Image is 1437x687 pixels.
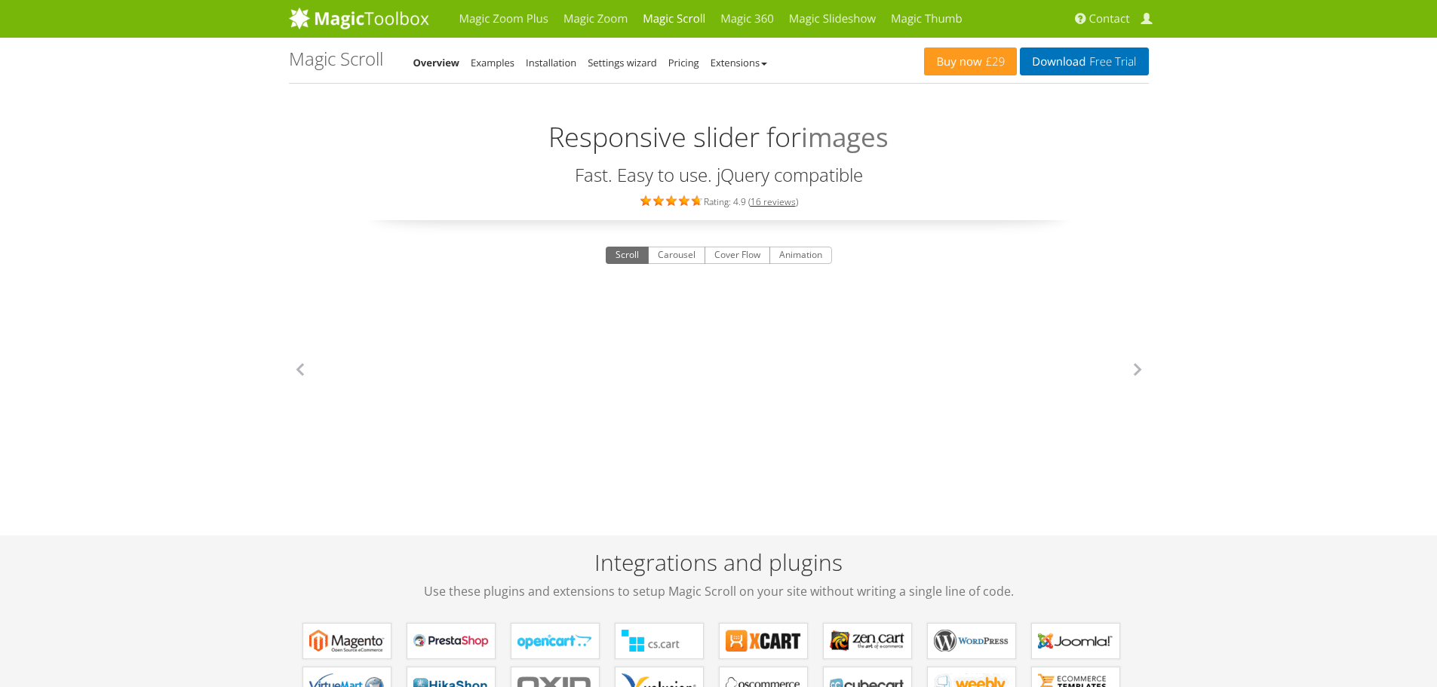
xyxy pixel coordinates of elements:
a: Magic Scroll for WordPress [927,623,1016,659]
a: Magic Scroll for X-Cart [719,623,808,659]
h2: Integrations and plugins [289,550,1149,600]
b: Magic Scroll for Magento [309,630,385,652]
b: Magic Scroll for CS-Cart [622,630,697,652]
a: 16 reviews [751,195,796,208]
a: DownloadFree Trial [1020,48,1148,75]
a: Magic Scroll for Zen Cart [823,623,912,659]
span: Free Trial [1085,56,1136,68]
a: Magic Scroll for OpenCart [511,623,600,659]
b: Magic Scroll for Zen Cart [830,630,905,652]
a: Magic Scroll for PrestaShop [407,623,496,659]
a: Magic Scroll for Joomla [1031,623,1120,659]
span: Use these plugins and extensions to setup Magic Scroll on your site without writing a single line... [289,582,1149,600]
a: Magic Scroll for CS-Cart [615,623,704,659]
img: MagicToolbox.com - Image tools for your website [289,7,429,29]
a: Magic Scroll for Magento [302,623,391,659]
b: Magic Scroll for Joomla [1038,630,1113,652]
h1: Magic Scroll [289,49,383,69]
span: Contact [1089,11,1130,26]
h2: Responsive slider for [289,103,1149,158]
a: Buy now£29 [924,48,1017,75]
a: Extensions [711,56,767,69]
b: Magic Scroll for PrestaShop [413,630,489,652]
div: Rating: 4.9 ( ) [289,192,1149,209]
a: Installation [526,56,576,69]
button: Animation [769,247,832,265]
a: Examples [471,56,514,69]
a: Overview [413,56,460,69]
b: Magic Scroll for X-Cart [726,630,801,652]
b: Magic Scroll for OpenCart [517,630,593,652]
a: Pricing [668,56,699,69]
a: Settings wizard [588,56,657,69]
h3: Fast. Easy to use. jQuery compatible [289,165,1149,185]
span: images [801,118,889,158]
b: Magic Scroll for WordPress [934,630,1009,652]
button: Scroll [606,247,649,265]
button: Carousel [648,247,705,265]
span: £29 [982,56,1006,68]
button: Cover Flow [705,247,770,265]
